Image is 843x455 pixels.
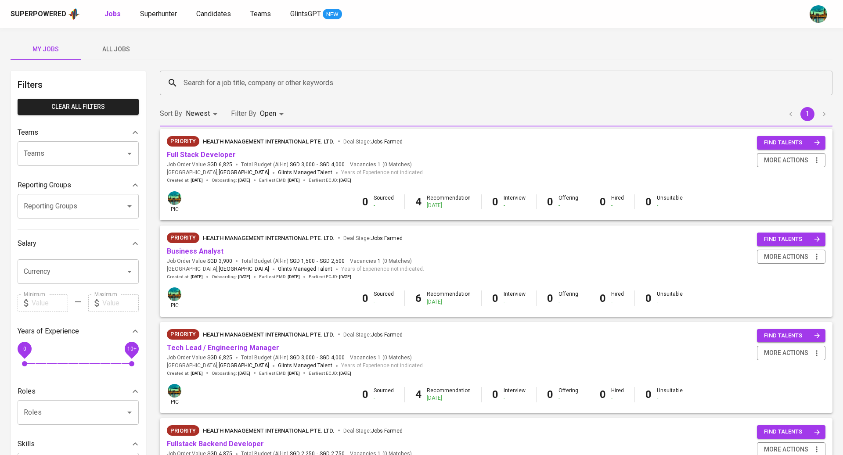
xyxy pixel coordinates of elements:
[600,388,606,401] b: 0
[167,190,182,213] div: pic
[168,191,181,205] img: a5d44b89-0c59-4c54-99d0-a63b29d42bd3.jpg
[374,290,394,305] div: Sourced
[800,107,814,121] button: page 1
[317,161,318,168] span: -
[371,332,403,338] span: Jobs Farmed
[757,233,825,246] button: find talents
[341,362,424,370] span: Years of Experience not indicated.
[18,78,139,92] h6: Filters
[123,147,136,160] button: Open
[341,265,424,274] span: Years of Experience not indicated.
[104,9,122,20] a: Jobs
[492,196,498,208] b: 0
[231,108,256,119] p: Filter By
[504,298,526,306] div: -
[68,7,80,21] img: app logo
[504,387,526,402] div: Interview
[290,9,342,20] a: GlintsGPT NEW
[764,155,808,166] span: more actions
[168,287,181,301] img: a5d44b89-0c59-4c54-99d0-a63b29d42bd3.jpg
[376,354,381,362] span: 1
[167,344,279,352] a: Tech Lead / Engineering Manager
[18,180,71,190] p: Reporting Groups
[18,322,139,340] div: Years of Experience
[362,388,368,401] b: 0
[764,427,820,437] span: find talents
[492,388,498,401] b: 0
[32,294,68,312] input: Value
[339,177,351,183] span: [DATE]
[167,425,199,436] div: New Job received from Demand Team
[764,234,820,244] span: find talents
[558,394,578,402] div: -
[611,394,624,402] div: -
[504,394,526,402] div: -
[167,362,269,370] span: [GEOGRAPHIC_DATA] ,
[186,108,210,119] p: Newest
[371,428,403,434] span: Jobs Farmed
[764,138,820,148] span: find talents
[757,346,825,360] button: more actions
[611,194,624,209] div: Hired
[278,169,332,176] span: Glints Managed Talent
[196,9,233,20] a: Candidates
[250,9,273,20] a: Teams
[167,233,199,243] div: New Job received from Demand Team
[167,161,232,168] span: Job Order Value
[238,274,250,280] span: [DATE]
[167,383,182,406] div: pic
[290,354,315,362] span: SGD 3,000
[219,265,269,274] span: [GEOGRAPHIC_DATA]
[427,394,471,402] div: [DATE]
[18,435,139,453] div: Skills
[343,139,403,145] span: Deal Stage :
[547,388,553,401] b: 0
[167,330,199,339] span: Priority
[167,274,203,280] span: Created at :
[558,290,578,305] div: Offering
[810,5,827,23] img: a5d44b89-0c59-4c54-99d0-a63b29d42bd3.jpg
[11,7,80,21] a: Superpoweredapp logo
[203,427,335,434] span: HEALTH MANAGEMENT INTERNATIONAL PTE. LTD.
[203,331,335,338] span: HEALTH MANAGEMENT INTERNATIONAL PTE. LTD.
[102,294,139,312] input: Value
[317,354,318,362] span: -
[18,235,139,252] div: Salary
[427,202,471,209] div: [DATE]
[288,370,300,376] span: [DATE]
[167,137,199,146] span: Priority
[290,161,315,168] span: SGD 3,000
[290,258,315,265] span: SGD 1,500
[611,290,624,305] div: Hired
[123,200,136,212] button: Open
[167,150,236,159] a: Full Stack Developer
[427,298,471,306] div: [DATE]
[374,202,394,209] div: -
[18,124,139,141] div: Teams
[203,138,335,145] span: HEALTH MANAGEMENT INTERNATIONAL PTE. LTD.
[127,345,136,351] span: 10+
[309,274,351,280] span: Earliest ECJD :
[657,387,683,402] div: Unsuitable
[757,250,825,264] button: more actions
[140,9,179,20] a: Superhunter
[18,383,139,400] div: Roles
[241,354,345,362] span: Total Budget (All-In)
[350,161,412,168] span: Vacancies ( 0 Matches )
[427,387,471,402] div: Recommendation
[341,168,424,177] span: Years of Experience not indicated.
[558,387,578,402] div: Offering
[374,298,394,306] div: -
[259,177,300,183] span: Earliest EMD :
[492,292,498,305] b: 0
[23,345,26,351] span: 0
[123,265,136,278] button: Open
[657,394,683,402] div: -
[16,44,76,55] span: My Jobs
[757,329,825,343] button: find talents
[558,194,578,209] div: Offering
[343,235,403,241] span: Deal Stage :
[362,292,368,305] b: 0
[259,370,300,376] span: Earliest EMD :
[18,238,36,249] p: Salary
